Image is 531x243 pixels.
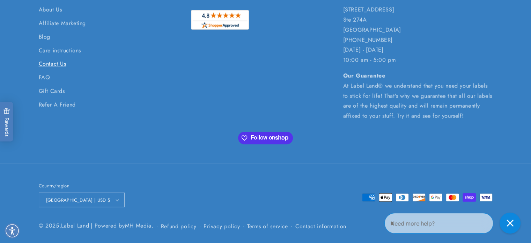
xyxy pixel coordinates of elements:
span: Rewards [3,107,10,136]
a: Label Land [61,222,89,230]
small: | Powered by . [91,222,154,230]
h2: Country/region [39,183,125,190]
p: [STREET_ADDRESS] Ste 274A [GEOGRAPHIC_DATA] [PHONE_NUMBER] [DATE] - [DATE] 10:00 am - 5:00 pm [343,5,493,65]
a: Contact information [295,222,346,231]
a: FAQ [39,71,50,85]
button: [GEOGRAPHIC_DATA] | USD $ [39,193,125,207]
a: About Us [39,5,62,17]
p: At Label Land® we understand that you need your labels to stick for life! That's why we guarantee... [343,71,493,121]
iframe: Gorgias Floating Chat [384,210,524,236]
a: MH Media - open in a new tab [125,222,152,230]
a: shopperapproved.com [191,10,249,33]
span: [GEOGRAPHIC_DATA] | USD $ [46,197,111,204]
a: Care instructions [39,44,81,58]
a: Refer A Friend [39,98,76,112]
a: Contact Us [39,57,66,71]
a: Privacy policy [204,222,240,231]
a: Gift Cards [39,85,65,98]
a: Refund policy [161,222,197,231]
strong: Our Guarantee [343,72,385,80]
a: Terms of service [247,222,288,231]
a: Blog [39,30,50,44]
small: © 2025, [39,222,89,230]
div: Accessibility Menu [5,223,20,238]
a: Affiliate Marketing [39,17,86,30]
